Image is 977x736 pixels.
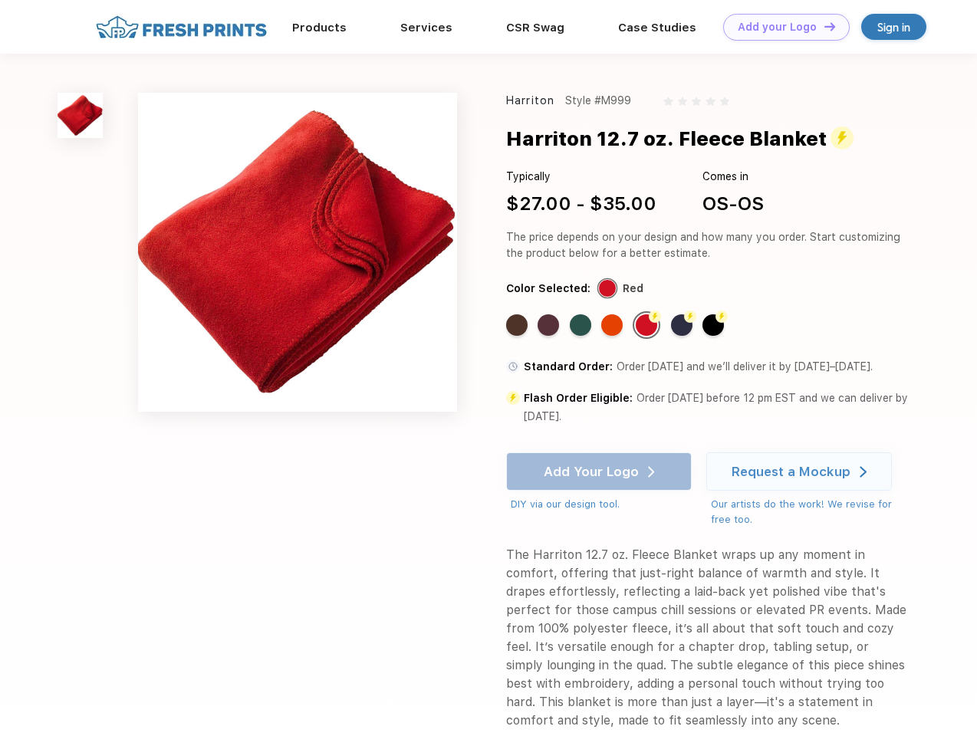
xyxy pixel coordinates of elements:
img: flash_active_toggle.svg [831,127,854,149]
img: fo%20logo%202.webp [91,14,271,41]
div: Orange [601,314,623,336]
div: Harriton [506,93,554,109]
div: DIY via our design tool. [511,497,692,512]
span: Order [DATE] and we’ll deliver it by [DATE]–[DATE]. [617,360,873,373]
img: gray_star.svg [663,97,673,106]
div: The Harriton 12.7 oz. Fleece Blanket wraps up any moment in comfort, offering that just-right bal... [506,546,906,730]
div: Sign in [877,18,910,36]
img: DT [824,22,835,31]
img: white arrow [860,466,867,478]
div: The price depends on your design and how many you order. Start customizing the product below for ... [506,229,906,261]
div: Navy [671,314,692,336]
div: Style #M999 [565,93,631,109]
img: gray_star.svg [720,97,729,106]
div: Red [636,314,657,336]
div: Color Selected: [506,281,590,297]
div: Comes in [702,169,764,185]
div: $27.00 - $35.00 [506,190,656,218]
div: Black [702,314,724,336]
div: OS-OS [702,190,764,218]
img: gray_star.svg [678,97,687,106]
img: gray_star.svg [692,97,701,106]
div: Add your Logo [738,21,817,34]
a: Products [292,21,347,34]
img: gray_star.svg [706,97,715,106]
div: Our artists do the work! We revise for free too. [711,497,906,527]
div: Harriton 12.7 oz. Fleece Blanket [506,124,854,154]
img: standard order [506,391,520,405]
div: Typically [506,169,656,185]
span: Standard Order: [524,360,613,373]
div: Red [623,281,643,297]
span: Flash Order Eligible: [524,392,633,404]
img: flash color [715,310,728,323]
img: flash color [649,310,661,323]
img: func=resize&h=640 [138,93,457,412]
div: Burgundy [538,314,559,336]
img: func=resize&h=100 [58,93,103,138]
img: standard order [506,360,520,373]
img: flash color [684,310,696,323]
a: Sign in [861,14,926,40]
div: Request a Mockup [732,464,850,479]
div: Cocoa [506,314,528,336]
div: Hunter [570,314,591,336]
span: Order [DATE] before 12 pm EST and we can deliver by [DATE]. [524,392,908,422]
